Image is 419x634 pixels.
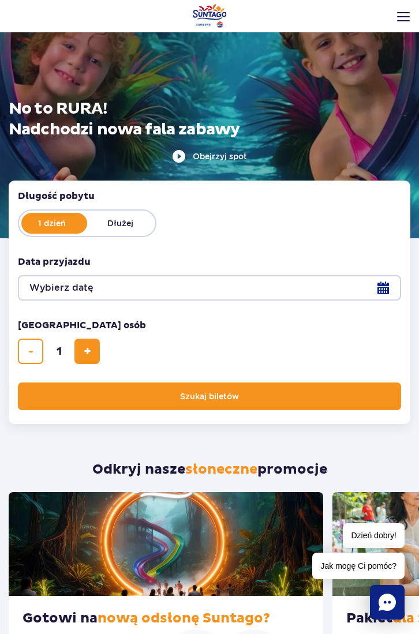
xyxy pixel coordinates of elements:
[18,319,146,332] span: [GEOGRAPHIC_DATA] osób
[9,461,410,478] h2: Odkryj nasze promocje
[98,610,270,627] span: nową odsłonę Suntago?
[180,392,239,401] span: Szukaj biletów
[87,215,153,232] label: Dłużej
[9,99,410,140] h1: No to RURA! Nadchodzi nowa fala zabawy
[19,215,85,232] label: 1 dzień
[18,339,43,364] button: usuń bilet
[18,256,91,268] span: Data przyjazdu
[397,12,410,21] img: Open menu
[9,181,410,424] form: Planowanie wizyty w Park of Poland
[18,190,95,202] span: Długość pobytu
[18,382,401,410] button: Szukaj biletów
[74,339,100,364] button: dodaj bilet
[185,461,257,478] span: słoneczne
[18,275,401,301] button: Wybierz datę
[343,523,405,548] span: Dzień dobry!
[9,492,323,596] img: Gotowi na nową odsłonę Suntago?
[370,585,405,620] div: Chat
[23,610,270,627] h2: Gotowi na
[172,149,247,163] button: Obejrzyj spot
[45,339,73,364] input: liczba biletów
[312,553,405,579] span: Jak mogę Ci pomóc?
